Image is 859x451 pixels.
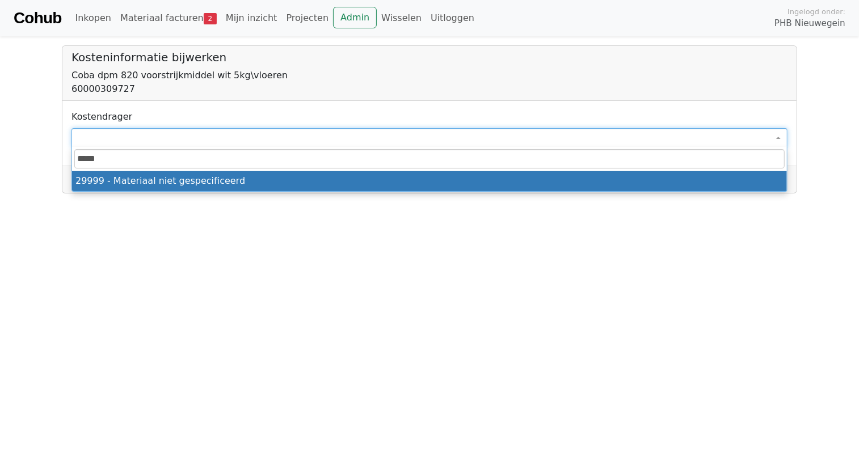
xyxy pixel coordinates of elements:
span: 2 [204,13,217,24]
li: 29999 - Materiaal niet gespecificeerd [72,171,787,191]
a: Cohub [14,5,61,32]
div: Coba dpm 820 voorstrijkmiddel wit 5kg\vloeren [71,69,788,82]
a: Uitloggen [426,7,479,29]
a: Mijn inzicht [221,7,282,29]
a: Materiaal facturen2 [116,7,221,29]
div: 60000309727 [71,82,788,96]
label: Kostendrager [71,110,132,124]
a: Inkopen [70,7,115,29]
a: Wisselen [377,7,426,29]
span: Ingelogd onder: [788,6,845,17]
span: PHB Nieuwegein [774,17,845,30]
a: Projecten [281,7,333,29]
h5: Kosteninformatie bijwerken [71,50,788,64]
a: Admin [333,7,377,28]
